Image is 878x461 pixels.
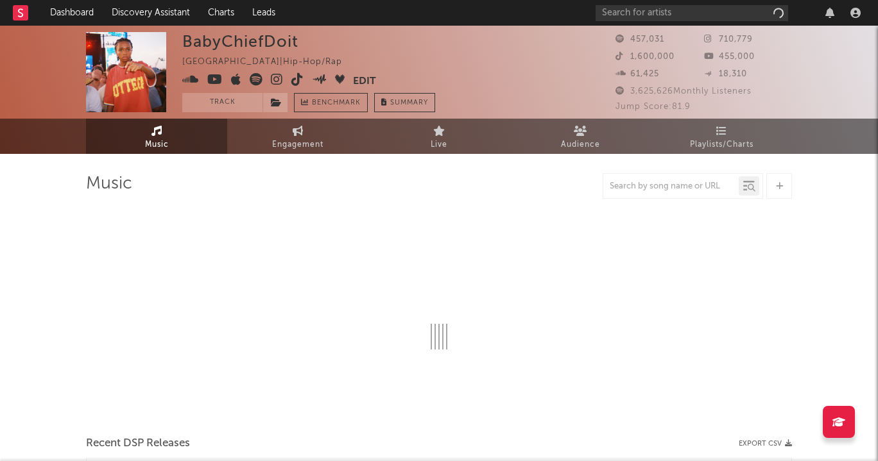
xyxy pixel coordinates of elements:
[294,93,368,112] a: Benchmark
[739,440,792,448] button: Export CSV
[603,181,739,192] input: Search by song name or URL
[182,93,263,112] button: Track
[615,103,691,111] span: Jump Score: 81.9
[615,35,664,44] span: 457,031
[704,70,747,78] span: 18,310
[690,137,753,153] span: Playlists/Charts
[86,436,190,451] span: Recent DSP Releases
[704,53,755,61] span: 455,000
[374,93,435,112] button: Summary
[615,87,752,96] span: 3,625,626 Monthly Listeners
[510,119,651,154] a: Audience
[615,70,659,78] span: 61,425
[704,35,753,44] span: 710,779
[368,119,510,154] a: Live
[353,73,376,89] button: Edit
[651,119,792,154] a: Playlists/Charts
[145,137,169,153] span: Music
[182,32,298,51] div: BabyChiefDoit
[182,54,357,70] div: [GEOGRAPHIC_DATA] | Hip-Hop/Rap
[227,119,368,154] a: Engagement
[86,119,227,154] a: Music
[272,137,323,153] span: Engagement
[431,137,447,153] span: Live
[312,96,361,111] span: Benchmark
[596,5,788,21] input: Search for artists
[615,53,675,61] span: 1,600,000
[390,99,428,106] span: Summary
[561,137,600,153] span: Audience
